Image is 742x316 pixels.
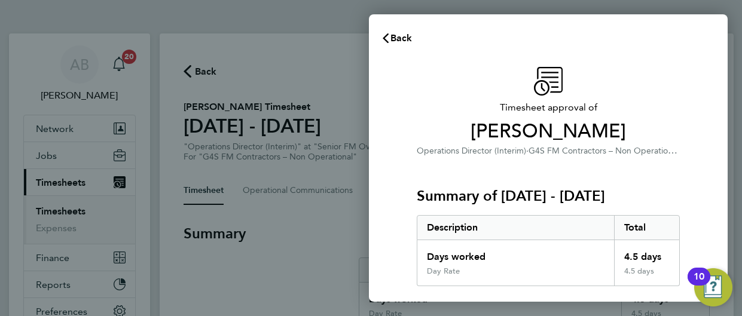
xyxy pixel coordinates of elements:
h3: Summary of [DATE] - [DATE] [417,186,680,205]
button: Back [369,26,425,50]
span: G4S FM Contractors – Non Operational [529,145,679,156]
span: Back [390,32,413,44]
span: · [526,146,529,156]
span: Timesheet approval of [417,100,680,115]
div: 4.5 days [614,266,680,286]
div: Days worked [417,240,614,266]
div: Summary of 22 - 28 Sep 2025 [417,215,680,286]
span: Operations Director (Interim) [417,146,526,156]
button: Open Resource Center, 10 new notifications [694,268,732,306]
div: 10 [694,277,704,292]
div: Day Rate [427,266,460,276]
span: · [679,146,681,156]
span: [PERSON_NAME] [417,119,680,143]
div: Total [614,216,680,240]
div: 4.5 days [614,240,680,266]
div: Description [417,216,614,240]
